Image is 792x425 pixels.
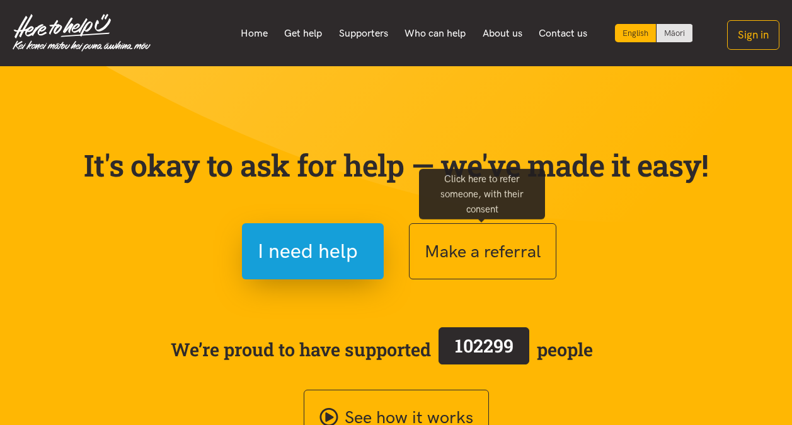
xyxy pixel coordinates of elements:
a: Who can help [396,20,474,47]
img: Home [13,14,151,52]
a: 102299 [431,325,537,374]
div: Click here to refer someone, with their consent [419,168,545,219]
div: Language toggle [615,24,693,42]
a: Get help [276,20,331,47]
button: I need help [242,223,384,279]
span: I need help [258,235,358,267]
a: Contact us [531,20,596,47]
span: 102299 [455,334,514,358]
a: Switch to Te Reo Māori [657,24,692,42]
a: Home [232,20,276,47]
button: Sign in [727,20,779,50]
div: Current language [615,24,657,42]
a: Supporters [330,20,396,47]
button: Make a referral [409,223,556,279]
span: We’re proud to have supported people [171,325,593,374]
a: About us [474,20,531,47]
p: It's okay to ask for help — we've made it easy! [81,147,711,183]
